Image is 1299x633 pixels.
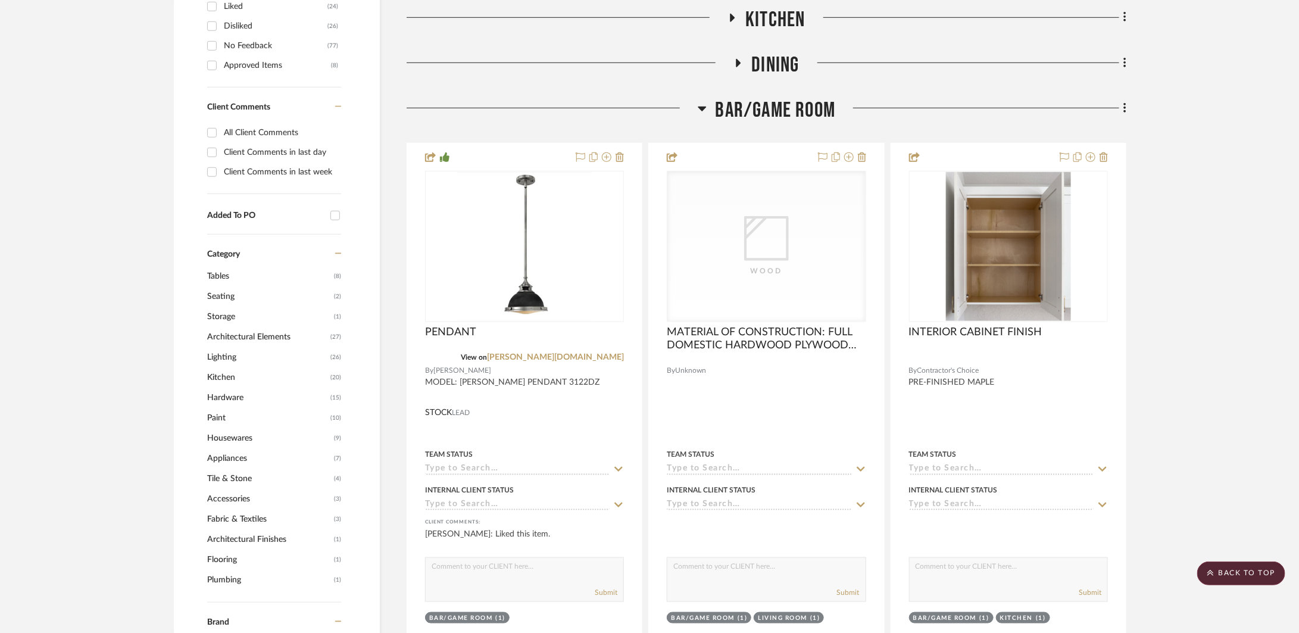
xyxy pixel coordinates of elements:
div: (1) [1036,614,1046,623]
span: Hardware [207,388,327,408]
div: (1) [496,614,506,623]
div: Client Comments in last day [224,143,338,162]
span: (8) [334,267,341,286]
div: Internal Client Status [909,485,998,495]
span: Appliances [207,448,331,469]
span: (3) [334,510,341,529]
span: [PERSON_NAME] [433,365,491,376]
span: Brand [207,618,229,626]
span: Seating [207,286,331,307]
span: (1) [334,550,341,569]
span: Tables [207,266,331,286]
div: Internal Client Status [425,485,514,495]
div: All Client Comments [224,123,338,142]
div: (1) [810,614,820,623]
span: By [425,365,433,376]
div: Team Status [667,449,714,460]
div: Internal Client Status [667,485,755,495]
input: Type to Search… [909,500,1094,511]
div: 0 [667,171,865,322]
span: MATERIAL OF CONSTRUCTION: FULL DOMESTIC HARDWOOD PLYWOOD CONSTRUCTION, FULL DOVETAIL DRAWER CONST... [667,326,866,352]
button: Submit [595,587,617,598]
span: (10) [330,409,341,428]
div: BAR/GAME ROOM [671,614,735,623]
span: Housewares [207,428,331,448]
span: (1) [334,307,341,326]
div: (26) [327,17,338,36]
span: Tile & Stone [207,469,331,489]
input: Type to Search… [425,464,610,475]
img: INTERIOR CABINET FINISH [946,172,1071,321]
span: Plumbing [207,570,331,590]
button: Submit [1079,587,1101,598]
span: Architectural Elements [207,327,327,347]
div: Team Status [425,449,473,460]
span: (9) [334,429,341,448]
span: Storage [207,307,331,327]
input: Type to Search… [667,464,851,475]
span: BAR/GAME ROOM [716,98,836,123]
span: (15) [330,388,341,407]
span: View on [461,354,487,361]
div: BAR/GAME ROOM [913,614,977,623]
input: Type to Search… [425,500,610,511]
span: Kitchen [207,367,327,388]
span: (3) [334,489,341,509]
div: (1) [979,614,989,623]
span: By [667,365,675,376]
span: Kitchen [745,7,805,33]
div: (77) [327,36,338,55]
div: [PERSON_NAME]: Liked this item. [425,528,624,552]
scroll-to-top-button: BACK TO TOP [1197,562,1285,585]
span: Category [207,250,240,260]
span: Unknown [675,365,706,376]
div: (8) [331,56,338,75]
div: Approved Items [224,56,331,75]
span: PENDANT [425,326,476,339]
span: (1) [334,570,341,590]
span: INTERIOR CABINET FINISH [909,326,1042,339]
img: PENDANT [457,172,592,321]
span: Accessories [207,489,331,509]
button: Submit [837,587,860,598]
span: By [909,365,917,376]
span: Fabric & Textiles [207,509,331,529]
span: (7) [334,449,341,468]
input: Type to Search… [909,464,1094,475]
div: Team Status [909,449,957,460]
div: Added To PO [207,211,324,221]
span: Lighting [207,347,327,367]
span: (2) [334,287,341,306]
div: No Feedback [224,36,327,55]
span: Dining [751,52,799,78]
span: (4) [334,469,341,488]
a: [PERSON_NAME][DOMAIN_NAME] [487,353,624,361]
div: Disliked [224,17,327,36]
div: Wood [707,265,826,277]
div: BAR/GAME ROOM [429,614,493,623]
span: Flooring [207,550,331,570]
span: (20) [330,368,341,387]
div: Client Comments in last week [224,163,338,182]
span: (27) [330,328,341,347]
span: Architectural Finishes [207,529,331,550]
div: Living Room [758,614,807,623]
div: Kitchen [1000,614,1033,623]
span: Contractor's Choice [917,365,979,376]
span: (26) [330,348,341,367]
input: Type to Search… [667,500,851,511]
span: Client Comments [207,103,270,111]
span: (1) [334,530,341,549]
div: (1) [738,614,748,623]
span: Paint [207,408,327,428]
